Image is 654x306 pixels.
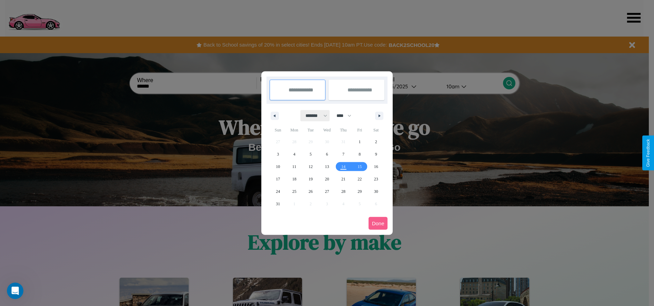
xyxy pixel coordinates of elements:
[368,136,384,148] button: 2
[309,160,313,173] span: 12
[319,185,335,198] button: 27
[319,173,335,185] button: 20
[352,136,368,148] button: 1
[293,148,295,160] span: 4
[276,173,280,185] span: 17
[358,185,362,198] span: 29
[286,148,302,160] button: 4
[286,185,302,198] button: 25
[646,139,651,167] div: Give Feedback
[341,173,345,185] span: 21
[341,185,345,198] span: 28
[335,185,351,198] button: 28
[270,148,286,160] button: 3
[276,198,280,210] span: 31
[270,185,286,198] button: 24
[270,160,286,173] button: 10
[358,173,362,185] span: 22
[286,160,302,173] button: 11
[319,148,335,160] button: 6
[374,160,378,173] span: 16
[302,160,319,173] button: 12
[326,148,328,160] span: 6
[302,148,319,160] button: 5
[325,185,329,198] span: 27
[358,160,362,173] span: 15
[302,125,319,136] span: Tue
[369,217,388,230] button: Done
[352,160,368,173] button: 15
[309,173,313,185] span: 19
[335,148,351,160] button: 7
[352,173,368,185] button: 22
[368,125,384,136] span: Sat
[342,148,344,160] span: 7
[325,160,329,173] span: 13
[302,173,319,185] button: 19
[352,185,368,198] button: 29
[368,173,384,185] button: 23
[368,160,384,173] button: 16
[359,148,361,160] span: 8
[335,173,351,185] button: 21
[325,173,329,185] span: 20
[375,148,377,160] span: 9
[286,173,302,185] button: 18
[359,136,361,148] span: 1
[352,125,368,136] span: Fri
[270,198,286,210] button: 31
[292,173,296,185] span: 18
[292,160,296,173] span: 11
[292,185,296,198] span: 25
[352,148,368,160] button: 8
[319,160,335,173] button: 13
[309,185,313,198] span: 26
[270,125,286,136] span: Sun
[335,160,351,173] button: 14
[310,148,312,160] span: 5
[277,148,279,160] span: 3
[374,185,378,198] span: 30
[302,185,319,198] button: 26
[286,125,302,136] span: Mon
[374,173,378,185] span: 23
[7,283,23,299] iframe: Intercom live chat
[368,185,384,198] button: 30
[270,173,286,185] button: 17
[368,148,384,160] button: 9
[276,185,280,198] span: 24
[319,125,335,136] span: Wed
[276,160,280,173] span: 10
[341,160,345,173] span: 14
[335,125,351,136] span: Thu
[375,136,377,148] span: 2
